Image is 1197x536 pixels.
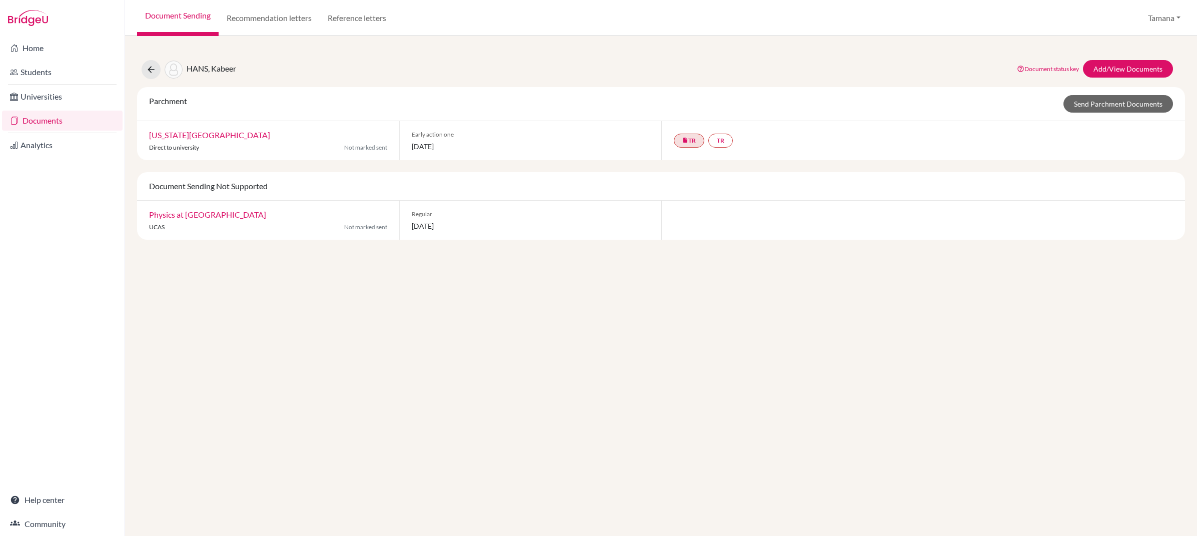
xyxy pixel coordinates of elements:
a: Send Parchment Documents [1063,95,1173,113]
a: Students [2,62,123,82]
span: [DATE] [412,141,649,152]
span: Regular [412,210,649,219]
a: TR [708,134,733,148]
span: Not marked sent [344,143,387,152]
button: Tamana [1143,9,1185,28]
img: Bridge-U [8,10,48,26]
span: Not marked sent [344,223,387,232]
span: Parchment [149,96,187,106]
span: [DATE] [412,221,649,231]
a: Analytics [2,135,123,155]
a: Help center [2,490,123,510]
a: Documents [2,111,123,131]
a: Document status key [1017,65,1079,73]
span: Direct to university [149,144,199,151]
a: Universities [2,87,123,107]
a: Physics at [GEOGRAPHIC_DATA] [149,210,266,219]
a: insert_drive_fileTR [674,134,704,148]
span: Early action one [412,130,649,139]
a: Home [2,38,123,58]
a: Community [2,514,123,534]
i: insert_drive_file [682,137,688,143]
a: [US_STATE][GEOGRAPHIC_DATA] [149,130,270,140]
span: HANS, Kabeer [187,64,236,73]
span: Document Sending Not Supported [149,181,268,191]
a: Add/View Documents [1083,60,1173,78]
span: UCAS [149,223,165,231]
